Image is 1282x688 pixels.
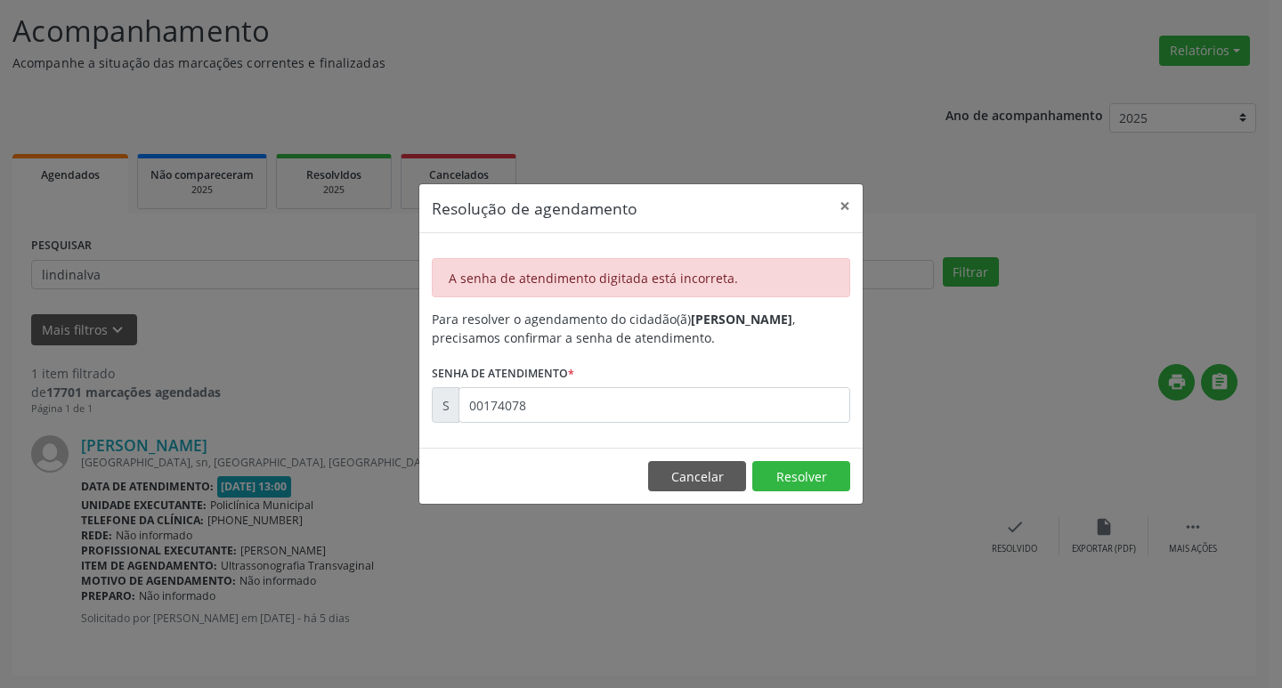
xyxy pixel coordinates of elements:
div: A senha de atendimento digitada está incorreta. [432,258,850,297]
label: Senha de atendimento [432,360,574,387]
button: Close [827,184,863,228]
div: S [432,387,459,423]
b: [PERSON_NAME] [691,311,792,328]
div: Para resolver o agendamento do cidadão(ã) , precisamos confirmar a senha de atendimento. [432,310,850,347]
button: Resolver [752,461,850,491]
h5: Resolução de agendamento [432,197,637,220]
button: Cancelar [648,461,746,491]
